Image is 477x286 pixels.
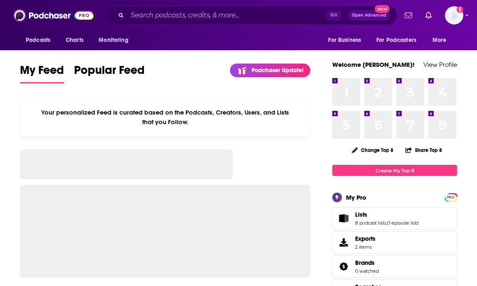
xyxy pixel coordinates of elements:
div: Your personalized Feed is curated based on the Podcasts, Creators, Users, and Lists that you Follow. [20,98,310,136]
span: , [386,220,387,226]
span: Podcasts [26,34,50,46]
button: Show profile menu [445,6,463,24]
a: Lists [335,213,352,224]
a: Brands [355,259,379,266]
span: Charts [66,34,84,46]
span: New [375,5,390,13]
span: Monitoring [99,34,128,46]
button: Change Top 8 [347,145,398,155]
button: open menu [20,32,61,48]
span: My Feed [20,63,64,82]
button: Share Top 8 [405,142,442,158]
a: PRO [446,194,456,200]
a: 0 watched [355,268,379,274]
span: Open Advanced [352,13,386,17]
a: 0 episode lists [387,220,419,226]
span: Brands [355,259,375,266]
button: open menu [371,32,428,48]
a: Popular Feed [74,63,145,83]
span: Brands [332,255,457,278]
div: My Pro [346,193,366,201]
a: Welcome [PERSON_NAME]! [332,61,415,68]
a: Exports [332,231,457,254]
span: More [433,34,447,46]
span: Popular Feed [74,63,145,82]
span: ⌘ K [326,10,341,21]
input: Search podcasts, credits, & more... [127,9,326,22]
a: Show notifications dropdown [422,8,435,22]
span: Logged in as untitledpartners [445,6,463,24]
span: Exports [355,235,376,242]
a: Charts [60,32,89,48]
p: Podchaser Update! [252,67,304,74]
span: Exports [335,237,352,248]
button: open menu [93,32,139,48]
a: Create My Top 8 [332,165,457,176]
svg: Add a profile image [457,6,463,13]
a: Lists [355,211,419,218]
button: Open AdvancedNew [348,10,390,20]
div: Search podcasts, credits, & more... [104,6,397,25]
span: Lists [355,211,367,218]
a: 8 podcast lists [355,220,386,226]
a: View Profile [423,61,457,68]
img: Podchaser - Follow, Share and Rate Podcasts [14,7,94,23]
a: Show notifications dropdown [401,8,415,22]
button: open menu [427,32,457,48]
span: For Business [328,34,361,46]
span: For Podcasters [376,34,416,46]
span: 2 items [355,244,376,250]
span: Lists [332,207,457,230]
span: PRO [446,194,456,200]
button: open menu [322,32,371,48]
a: My Feed [20,63,64,83]
img: User Profile [445,6,463,24]
a: Brands [335,261,352,272]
